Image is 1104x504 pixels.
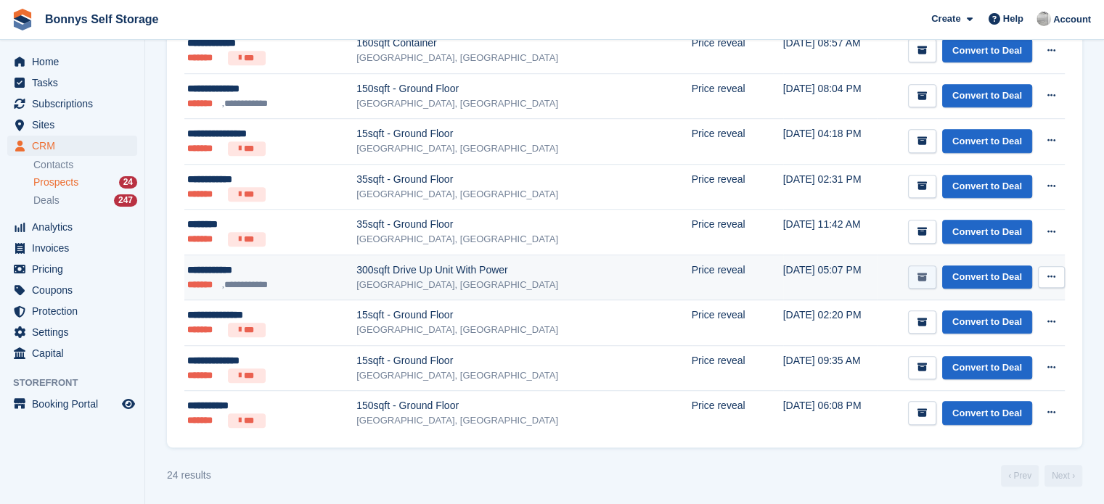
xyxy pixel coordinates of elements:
[32,259,119,279] span: Pricing
[33,193,137,208] a: Deals 247
[120,395,137,413] a: Preview store
[783,391,877,436] td: [DATE] 06:08 PM
[356,368,691,383] div: [GEOGRAPHIC_DATA], [GEOGRAPHIC_DATA]
[356,36,691,51] div: 160sqft Container
[7,343,137,363] a: menu
[33,194,60,207] span: Deals
[356,353,691,368] div: 15sqft - Ground Floor
[7,394,137,414] a: menu
[32,94,119,114] span: Subscriptions
[356,81,691,96] div: 150sqft - Ground Floor
[7,322,137,342] a: menu
[7,217,137,237] a: menu
[942,265,1032,289] a: Convert to Deal
[32,136,119,156] span: CRM
[356,398,691,413] div: 150sqft - Ground Floor
[12,9,33,30] img: stora-icon-8386f47178a22dfd0bd8f6a31ec36ba5ce8667c1dd55bd0f319d3a0aa187defe.svg
[356,126,691,141] div: 15sqft - Ground Floor
[7,238,137,258] a: menu
[32,394,119,414] span: Booking Portal
[7,73,137,93] a: menu
[942,175,1032,199] a: Convert to Deal
[7,94,137,114] a: menu
[998,465,1085,487] nav: Page
[32,343,119,363] span: Capital
[942,220,1032,244] a: Convert to Deal
[942,38,1032,62] a: Convert to Deal
[931,12,960,26] span: Create
[7,136,137,156] a: menu
[7,259,137,279] a: menu
[692,391,783,436] td: Price reveal
[356,278,691,292] div: [GEOGRAPHIC_DATA], [GEOGRAPHIC_DATA]
[32,301,119,321] span: Protection
[692,255,783,300] td: Price reveal
[356,263,691,278] div: 300sqft Drive Up Unit With Power
[783,74,877,119] td: [DATE] 08:04 PM
[167,468,211,483] div: 24 results
[692,74,783,119] td: Price reveal
[783,300,877,346] td: [DATE] 02:20 PM
[39,7,164,31] a: Bonnys Self Storage
[356,51,691,65] div: [GEOGRAPHIC_DATA], [GEOGRAPHIC_DATA]
[1044,465,1082,487] a: Next
[783,210,877,255] td: [DATE] 11:42 AM
[7,301,137,321] a: menu
[356,217,691,232] div: 35sqft - Ground Floor
[692,164,783,210] td: Price reveal
[692,300,783,346] td: Price reveal
[1036,12,1051,26] img: James Bonny
[942,310,1032,334] a: Convert to Deal
[783,164,877,210] td: [DATE] 02:31 PM
[356,323,691,337] div: [GEOGRAPHIC_DATA], [GEOGRAPHIC_DATA]
[119,176,137,189] div: 24
[32,51,119,72] span: Home
[356,141,691,156] div: [GEOGRAPHIC_DATA], [GEOGRAPHIC_DATA]
[1003,12,1023,26] span: Help
[942,129,1032,153] a: Convert to Deal
[32,238,119,258] span: Invoices
[33,158,137,172] a: Contacts
[356,307,691,323] div: 15sqft - Ground Floor
[356,187,691,202] div: [GEOGRAPHIC_DATA], [GEOGRAPHIC_DATA]
[356,172,691,187] div: 35sqft - Ground Floor
[1001,465,1039,487] a: Previous
[783,345,877,391] td: [DATE] 09:35 AM
[692,345,783,391] td: Price reveal
[692,210,783,255] td: Price reveal
[32,115,119,135] span: Sites
[356,413,691,428] div: [GEOGRAPHIC_DATA], [GEOGRAPHIC_DATA]
[1053,12,1091,27] span: Account
[33,175,137,190] a: Prospects 24
[114,194,137,207] div: 247
[7,280,137,300] a: menu
[783,28,877,74] td: [DATE] 08:57 AM
[32,322,119,342] span: Settings
[356,96,691,111] div: [GEOGRAPHIC_DATA], [GEOGRAPHIC_DATA]
[356,232,691,247] div: [GEOGRAPHIC_DATA], [GEOGRAPHIC_DATA]
[942,356,1032,380] a: Convert to Deal
[33,175,78,189] span: Prospects
[783,255,877,300] td: [DATE] 05:07 PM
[7,115,137,135] a: menu
[32,217,119,237] span: Analytics
[783,119,877,165] td: [DATE] 04:18 PM
[692,28,783,74] td: Price reveal
[942,84,1032,108] a: Convert to Deal
[32,280,119,300] span: Coupons
[13,376,144,390] span: Storefront
[942,401,1032,425] a: Convert to Deal
[692,119,783,165] td: Price reveal
[7,51,137,72] a: menu
[32,73,119,93] span: Tasks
